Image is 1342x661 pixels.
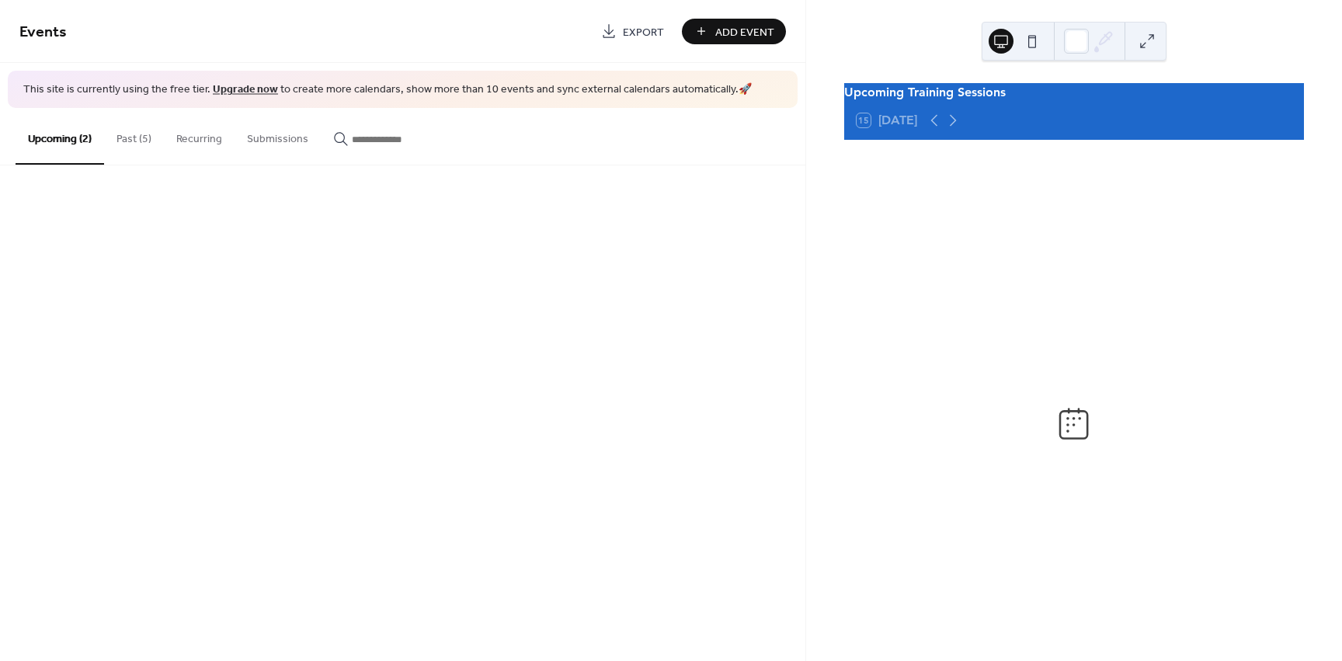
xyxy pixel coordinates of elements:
[623,24,664,40] span: Export
[682,19,786,44] button: Add Event
[104,108,164,163] button: Past (5)
[715,24,774,40] span: Add Event
[235,108,321,163] button: Submissions
[16,108,104,165] button: Upcoming (2)
[844,83,1304,102] div: Upcoming Training Sessions
[213,79,278,100] a: Upgrade now
[164,108,235,163] button: Recurring
[23,82,752,98] span: This site is currently using the free tier. to create more calendars, show more than 10 events an...
[589,19,676,44] a: Export
[19,17,67,47] span: Events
